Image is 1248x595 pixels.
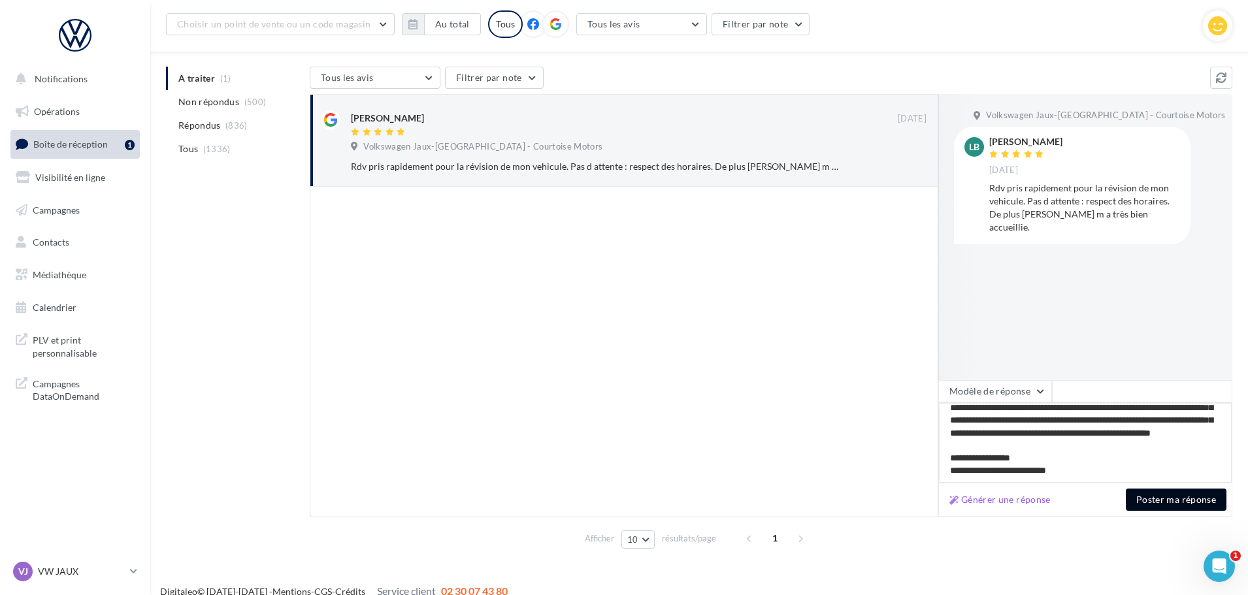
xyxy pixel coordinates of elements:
[33,269,86,280] span: Médiathèque
[712,13,810,35] button: Filtrer par note
[1230,551,1241,561] span: 1
[402,13,481,35] button: Au total
[35,172,105,183] span: Visibilité en ligne
[8,164,142,191] a: Visibilité en ligne
[310,67,440,89] button: Tous les avis
[1126,489,1226,511] button: Poster ma réponse
[488,10,523,38] div: Tous
[944,492,1056,507] button: Générer une réponse
[989,137,1062,146] div: [PERSON_NAME]
[8,130,142,158] a: Boîte de réception1
[8,197,142,224] a: Campagnes
[178,95,239,108] span: Non répondus
[627,534,638,545] span: 10
[587,18,640,29] span: Tous les avis
[321,72,374,83] span: Tous les avis
[203,144,231,154] span: (1336)
[986,110,1225,121] span: Volkswagen Jaux-[GEOGRAPHIC_DATA] - Courtoise Motors
[989,165,1018,176] span: [DATE]
[8,229,142,256] a: Contacts
[576,13,707,35] button: Tous les avis
[969,140,979,153] span: lb
[10,559,140,584] a: VJ VW JAUX
[178,142,198,155] span: Tous
[225,120,248,131] span: (836)
[178,119,221,132] span: Répondus
[764,528,785,549] span: 1
[125,140,135,150] div: 1
[33,138,108,150] span: Boîte de réception
[585,532,614,545] span: Afficher
[1204,551,1235,582] iframe: Intercom live chat
[38,565,125,578] p: VW JAUX
[18,565,28,578] span: VJ
[424,13,481,35] button: Au total
[33,302,76,313] span: Calendrier
[8,326,142,364] a: PLV et print personnalisable
[244,97,267,107] span: (500)
[34,106,80,117] span: Opérations
[621,530,655,549] button: 10
[33,236,69,248] span: Contacts
[351,160,842,173] div: Rdv pris rapidement pour la révision de mon vehicule. Pas d attente : respect des horaires. De pl...
[177,18,370,29] span: Choisir un point de vente ou un code magasin
[8,65,137,93] button: Notifications
[938,380,1052,402] button: Modèle de réponse
[363,141,602,153] span: Volkswagen Jaux-[GEOGRAPHIC_DATA] - Courtoise Motors
[33,331,135,359] span: PLV et print personnalisable
[445,67,544,89] button: Filtrer par note
[35,73,88,84] span: Notifications
[989,182,1180,234] div: Rdv pris rapidement pour la révision de mon vehicule. Pas d attente : respect des horaires. De pl...
[8,294,142,321] a: Calendrier
[8,261,142,289] a: Médiathèque
[662,532,716,545] span: résultats/page
[898,113,927,125] span: [DATE]
[8,370,142,408] a: Campagnes DataOnDemand
[351,112,424,125] div: [PERSON_NAME]
[166,13,395,35] button: Choisir un point de vente ou un code magasin
[33,204,80,215] span: Campagnes
[8,98,142,125] a: Opérations
[33,375,135,403] span: Campagnes DataOnDemand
